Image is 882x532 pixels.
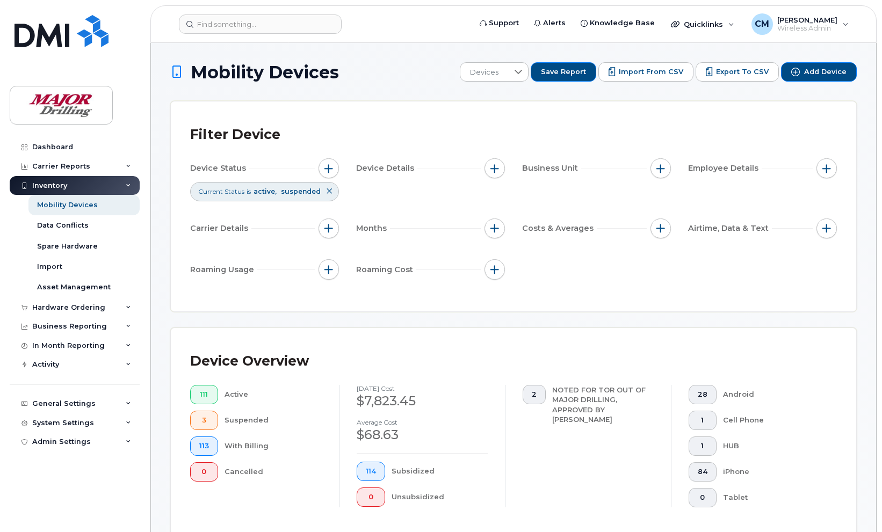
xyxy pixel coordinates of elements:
[190,462,218,482] button: 0
[190,347,309,375] div: Device Overview
[357,392,488,410] div: $7,823.45
[696,62,779,82] button: Export to CSV
[619,67,683,77] span: Import from CSV
[190,121,280,149] div: Filter Device
[357,462,385,481] button: 114
[190,264,257,275] span: Roaming Usage
[716,67,769,77] span: Export to CSV
[190,385,218,404] button: 111
[532,390,537,399] span: 2
[225,462,322,482] div: Cancelled
[781,62,857,82] button: Add Device
[723,385,820,404] div: Android
[356,163,417,174] span: Device Details
[698,416,707,425] span: 1
[598,62,693,82] button: Import from CSV
[460,63,508,82] span: Devices
[190,163,249,174] span: Device Status
[689,436,717,456] button: 1
[225,436,322,456] div: With Billing
[281,187,321,195] span: suspended
[199,390,209,399] span: 111
[190,223,251,234] span: Carrier Details
[198,187,244,196] span: Current Status
[698,390,707,399] span: 28
[357,487,385,507] button: 0
[723,462,820,482] div: iPhone
[723,488,820,507] div: Tablet
[723,411,820,430] div: Cell Phone
[225,385,322,404] div: Active
[522,223,597,234] span: Costs & Averages
[392,462,488,481] div: Subsidized
[190,411,218,430] button: 3
[689,462,717,482] button: 84
[698,468,707,476] span: 84
[698,493,707,502] span: 0
[366,467,376,476] span: 114
[199,416,209,425] span: 3
[247,187,251,196] span: is
[392,487,488,507] div: Unsubsidized
[225,411,322,430] div: Suspended
[688,163,762,174] span: Employee Details
[541,67,586,77] span: Save Report
[523,385,546,404] button: 2
[698,442,707,450] span: 1
[552,385,654,425] div: NOTED FOR TOR OUT OF MAJOR DRILLING, APPROVED BY [PERSON_NAME]
[356,264,416,275] span: Roaming Cost
[366,493,376,501] span: 0
[357,419,488,426] h4: Average cost
[688,223,772,234] span: Airtime, Data & Text
[689,411,717,430] button: 1
[254,187,278,195] span: active
[689,488,717,507] button: 0
[357,385,488,392] h4: [DATE] cost
[531,62,596,82] button: Save Report
[356,223,390,234] span: Months
[191,63,339,82] span: Mobility Devices
[199,468,209,476] span: 0
[190,436,218,456] button: 113
[689,385,717,404] button: 28
[804,67,847,77] span: Add Device
[723,436,820,456] div: HUB
[199,442,209,450] span: 113
[522,163,581,174] span: Business Unit
[357,426,488,444] div: $68.63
